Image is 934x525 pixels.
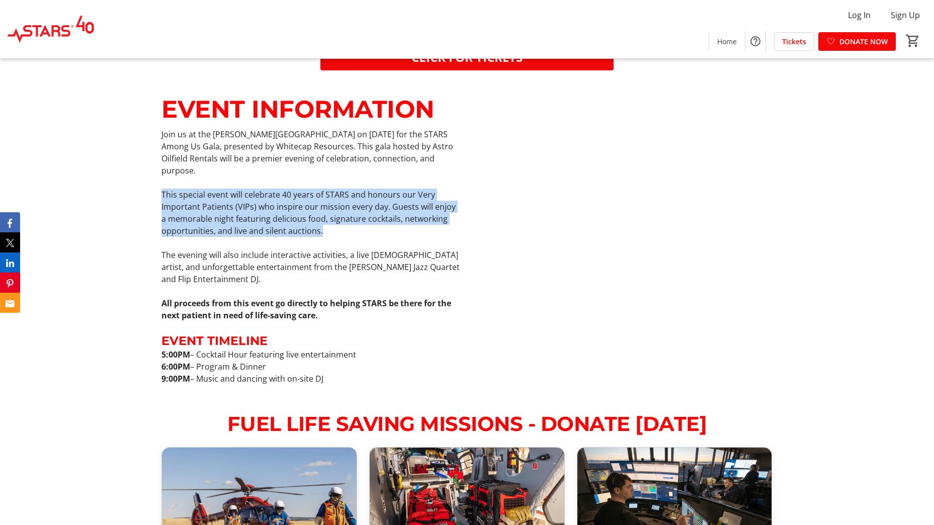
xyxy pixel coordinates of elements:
span: EVENT INFORMATION [161,95,435,124]
button: Log In [840,7,879,23]
a: Tickets [774,32,814,51]
p: Join us at the [PERSON_NAME][GEOGRAPHIC_DATA] on [DATE] for the STARS Among Us Gala, presented by... [161,128,461,177]
button: Help [745,31,766,51]
span: Sign Up [891,9,920,21]
span: Tickets [782,36,806,47]
strong: All proceeds from this event go directly to helping STARS be there for the next patient in need o... [161,298,451,321]
span: Home [717,36,737,47]
strong: EVENT TIMELINE [161,333,268,348]
span: FUEL LIFE SAVING MISSIONS - DONATE [DATE] [227,411,707,436]
strong: 9:00PM [161,373,190,384]
span: Log In [848,9,871,21]
button: Sign Up [883,7,928,23]
strong: 6:00PM [161,361,190,372]
p: – Music and dancing with on-site DJ [161,373,461,385]
strong: 5:00PM [161,349,190,360]
a: Home [709,32,745,51]
a: DONATE NOW [818,32,896,51]
span: DONATE NOW [839,36,888,47]
button: Cart [904,32,922,50]
p: The evening will also include interactive activities, a live [DEMOGRAPHIC_DATA] artist, and unfor... [161,249,461,285]
img: STARS's Logo [6,4,96,54]
p: – Cocktail Hour featuring live entertainment [161,348,461,361]
p: – Program & Dinner [161,361,461,373]
p: This special event will celebrate 40 years of STARS and honours our Very Important Patients (VIPs... [161,189,461,237]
